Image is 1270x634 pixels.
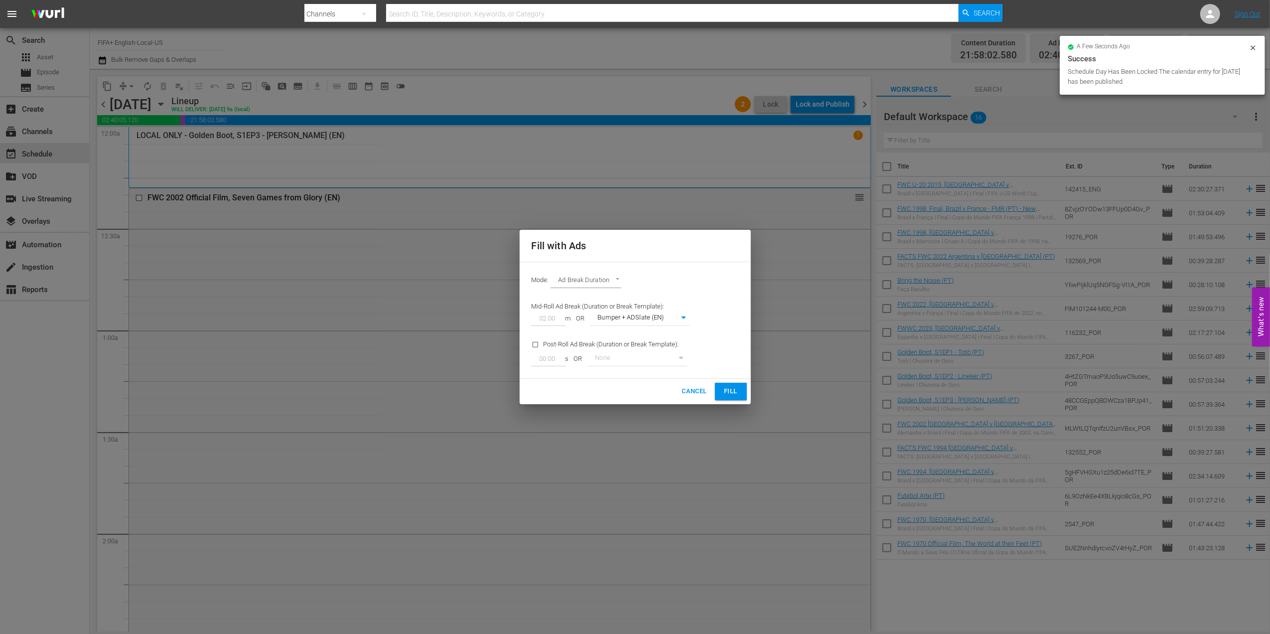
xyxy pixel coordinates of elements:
img: ans4CAIJ8jUAAAAAAAAAAAAAAAAAAAAAAAAgQb4GAAAAAAAAAAAAAAAAAAAAAAAAJMjXAAAAAAAAAAAAAAAAAAAAAAAAgAT5G... [24,2,72,26]
div: Mode: [526,268,745,294]
div: Schedule Day Has Been Locked The calendar entry for [DATE] has been published [1068,67,1247,87]
div: Ad Break Duration [551,274,622,288]
button: Fill [715,383,747,400]
a: Sign Out [1235,10,1261,18]
span: Fill [723,386,739,397]
span: Mid-Roll Ad Break (Duration or Break Template): [532,303,665,310]
span: OR [569,354,587,364]
span: OR [571,314,590,323]
button: Cancel [678,383,710,400]
button: Open Feedback Widget [1252,288,1270,347]
span: a few seconds ago [1077,43,1130,51]
span: s [565,354,569,364]
div: None [587,352,687,366]
div: Bumper + ADSlate (EN) [590,312,690,325]
span: m [565,314,571,323]
span: Cancel [682,386,706,397]
span: menu [6,8,18,20]
span: Search [974,4,1000,22]
h2: Fill with Ads [532,238,739,254]
div: Success [1068,53,1257,65]
div: Post-Roll Ad Break (Duration or Break Template): [526,332,696,372]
